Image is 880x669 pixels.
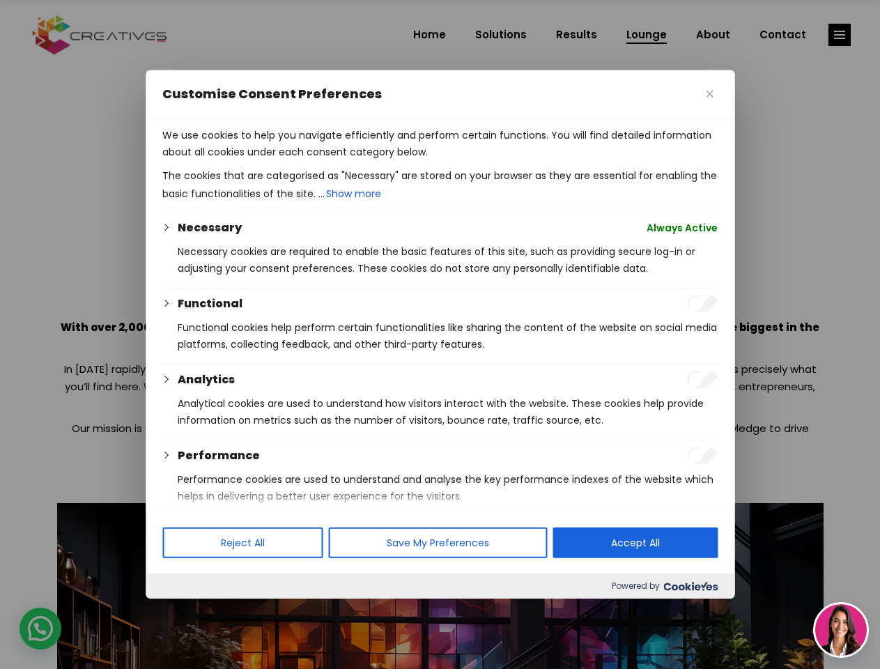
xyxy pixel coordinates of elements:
img: agent [815,604,867,656]
p: We use cookies to help you navigate efficiently and perform certain functions. You will find deta... [162,127,718,160]
div: Customise Consent Preferences [146,70,734,599]
button: Performance [178,447,260,464]
p: Functional cookies help perform certain functionalities like sharing the content of the website o... [178,319,718,353]
span: Always Active [647,220,718,236]
div: Powered by [146,574,734,599]
button: Reject All [162,528,323,558]
button: Accept All [553,528,718,558]
img: Cookieyes logo [663,582,718,591]
button: Necessary [178,220,242,236]
p: The cookies that are categorised as "Necessary" are stored on your browser as they are essential ... [162,167,718,203]
p: Performance cookies are used to understand and analyse the key performance indexes of the website... [178,471,718,505]
span: Customise Consent Preferences [162,86,382,102]
button: Functional [178,295,242,312]
button: Close [701,86,718,102]
button: Show more [325,184,383,203]
p: Necessary cookies are required to enable the basic features of this site, such as providing secur... [178,243,718,277]
button: Save My Preferences [328,528,547,558]
input: Enable Performance [687,447,718,464]
input: Enable Analytics [687,371,718,388]
button: Analytics [178,371,235,388]
p: Analytical cookies are used to understand how visitors interact with the website. These cookies h... [178,395,718,429]
img: Close [706,91,713,98]
input: Enable Functional [687,295,718,312]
